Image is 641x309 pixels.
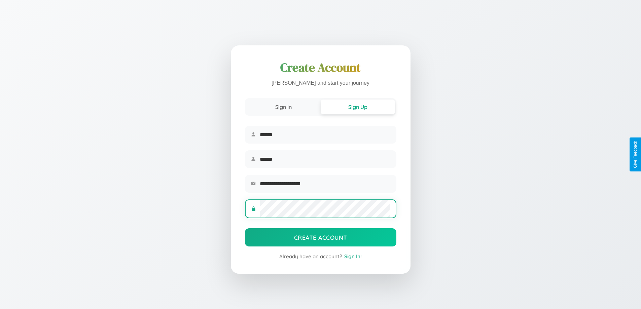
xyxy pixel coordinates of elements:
[321,100,395,114] button: Sign Up
[246,100,321,114] button: Sign In
[245,228,396,246] button: Create Account
[633,141,638,168] div: Give Feedback
[245,60,396,76] h1: Create Account
[344,253,362,260] span: Sign In!
[245,78,396,88] p: [PERSON_NAME] and start your journey
[245,253,396,260] div: Already have an account?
